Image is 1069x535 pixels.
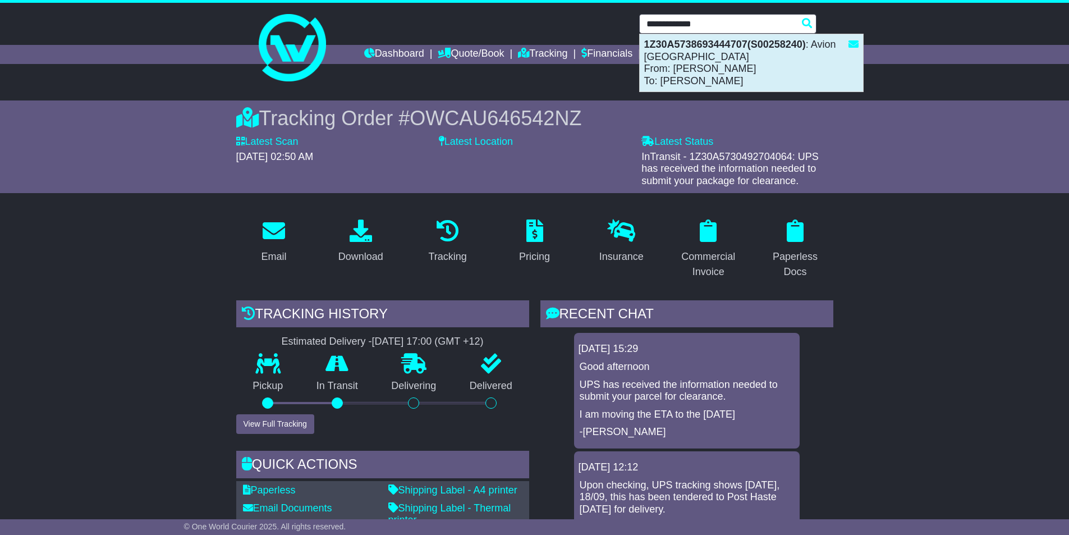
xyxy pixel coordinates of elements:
div: [DATE] 15:29 [579,343,795,355]
label: Latest Status [641,136,713,148]
p: Delivered [453,380,529,392]
a: Paperless Docs [758,216,833,283]
p: -[PERSON_NAME] [580,426,794,438]
a: Email [254,216,293,268]
div: Pricing [519,249,550,264]
p: UPS has received the information needed to submit your parcel for clearance. [580,379,794,403]
div: Quick Actions [236,451,529,481]
div: Insurance [599,249,644,264]
div: [DATE] 17:00 (GMT +12) [372,336,484,348]
a: Download [331,216,391,268]
a: Financials [581,45,632,64]
div: [DATE] 12:12 [579,461,795,474]
label: Latest Scan [236,136,299,148]
a: Email Documents [243,502,332,514]
div: Tracking [428,249,466,264]
div: RECENT CHAT [540,300,833,331]
a: Shipping Label - Thermal printer [388,502,511,526]
a: Tracking [421,216,474,268]
div: Download [338,249,383,264]
p: In Transit [300,380,375,392]
button: View Full Tracking [236,414,314,434]
div: Tracking Order # [236,106,833,130]
a: Insurance [592,216,651,268]
span: [DATE] 02:50 AM [236,151,314,162]
a: Pricing [512,216,557,268]
strong: 1Z30A5738693444707(S00258240) [644,39,806,50]
span: OWCAU646542NZ [410,107,581,130]
p: Upon checking, UPS tracking shows [DATE], 18/09, this has been tendered to Post Haste [DATE] for ... [580,479,794,516]
p: Delivering [375,380,453,392]
p: Pickup [236,380,300,392]
div: Commercial Invoice [678,249,739,280]
div: Tracking history [236,300,529,331]
p: I am moving the ETA to the [DATE] [580,409,794,421]
a: Paperless [243,484,296,496]
span: © One World Courier 2025. All rights reserved. [184,522,346,531]
a: Shipping Label - A4 printer [388,484,517,496]
a: Dashboard [364,45,424,64]
a: Quote/Book [438,45,504,64]
label: Latest Location [439,136,513,148]
span: InTransit - 1Z30A5730492704064: UPS has received the information needed to submit your package fo... [641,151,819,186]
a: Tracking [518,45,567,64]
div: Paperless Docs [765,249,826,280]
div: Estimated Delivery - [236,336,529,348]
div: Email [261,249,286,264]
div: : Avion [GEOGRAPHIC_DATA] From: [PERSON_NAME] To: [PERSON_NAME] [640,34,863,92]
a: Commercial Invoice [671,216,746,283]
p: Good afternoon [580,361,794,373]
